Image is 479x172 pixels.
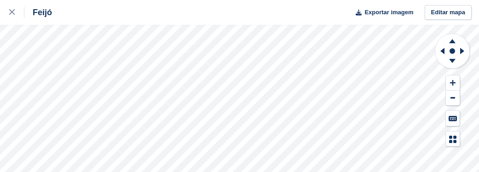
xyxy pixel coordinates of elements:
[350,5,413,20] button: Exportar imagem
[364,8,413,17] span: Exportar imagem
[446,132,460,147] button: Map Legend
[24,7,52,18] div: Feijó
[446,75,460,91] button: Zoom In
[446,91,460,106] button: Zoom Out
[446,111,460,126] button: Keyboard Shortcuts
[425,5,472,20] a: Editar mapa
